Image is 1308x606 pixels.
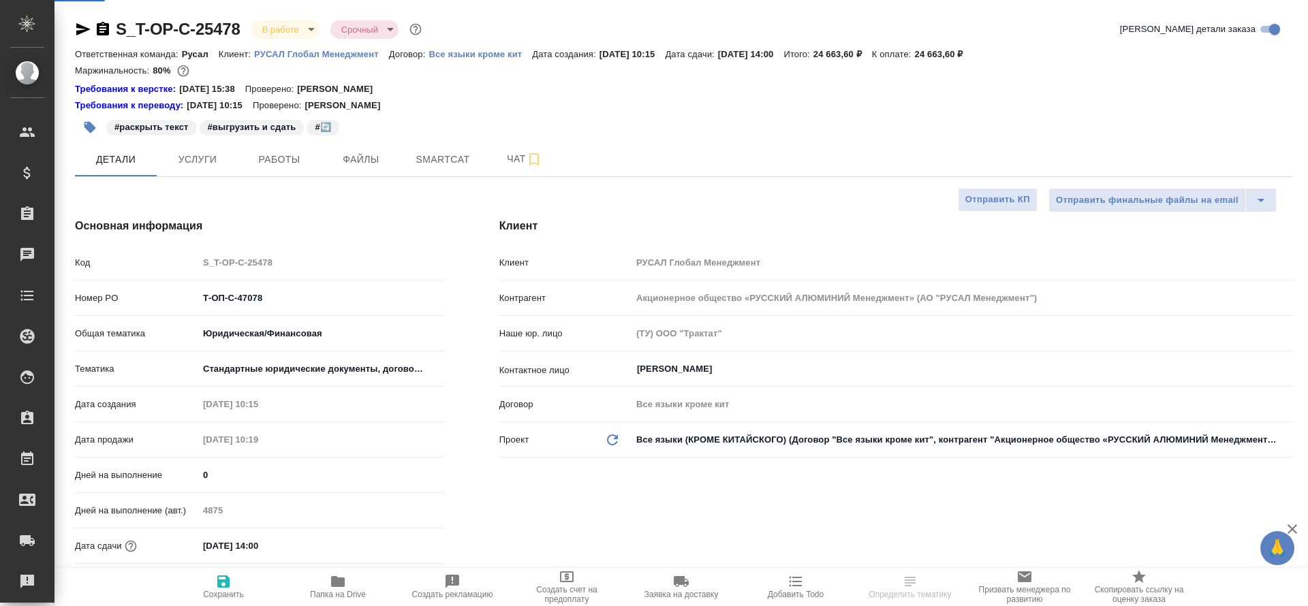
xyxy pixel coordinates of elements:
[499,327,632,340] p: Наше юр. лицо
[869,590,951,599] span: Определить тематику
[632,394,1293,414] input: Пустое поле
[219,49,254,59] p: Клиент:
[198,500,445,520] input: Пустое поле
[165,151,230,168] span: Услуги
[499,364,632,377] p: Контактное лицо
[768,590,824,599] span: Добавить Todo
[305,121,340,132] span: 🔄️
[1082,568,1196,606] button: Скопировать ссылку на оценку заказа
[83,151,149,168] span: Детали
[1048,188,1277,212] div: split button
[718,49,784,59] p: [DATE] 14:00
[872,49,915,59] p: К оплате:
[499,291,632,305] p: Контрагент
[853,568,967,606] button: Определить тематику
[813,49,872,59] p: 24 663,60 ₽
[114,121,189,134] p: #раскрыть текст
[153,65,174,76] p: 80%
[518,585,616,604] span: Создать счет на предоплату
[1048,188,1246,212] button: Отправить финальные файлы на email
[412,590,493,599] span: Создать рекламацию
[328,151,394,168] span: Файлы
[187,99,253,112] p: [DATE] 10:15
[75,291,198,305] p: Номер PO
[75,21,91,37] button: Скопировать ссылку для ЯМессенджера
[198,121,306,132] span: выгрузить и сдать
[389,49,429,59] p: Договор:
[492,150,557,168] span: Чат
[305,99,390,112] p: [PERSON_NAME]
[395,568,510,606] button: Создать рекламацию
[198,394,317,414] input: Пустое поле
[1056,193,1239,208] span: Отправить финальные файлы на email
[75,99,187,112] div: Нажми, чтобы открыть папку с инструкцией
[499,398,632,411] p: Договор
[297,82,383,96] p: [PERSON_NAME]
[75,99,187,112] a: Требования к переводу:
[75,65,153,76] p: Маржинальность:
[75,256,198,270] p: Код
[337,24,382,35] button: Срочный
[624,568,738,606] button: Заявка на доставку
[198,322,445,345] div: Юридическая/Финансовая
[182,49,219,59] p: Русал
[198,357,445,381] div: Стандартные юридические документы, договоры, уставы
[122,537,140,555] button: Если добавить услуги и заполнить их объемом, то дата рассчитается автоматически
[1286,368,1288,370] button: Open
[510,568,624,606] button: Создать счет на предоплату
[499,218,1293,234] h4: Клиент
[198,465,445,485] input: ✎ Введи что-нибудь
[958,188,1038,212] button: Отправить КП
[632,253,1293,272] input: Пустое поле
[245,82,298,96] p: Проверено:
[203,590,244,599] span: Сохранить
[198,536,317,556] input: ✎ Введи что-нибудь
[254,49,389,59] p: РУСАЛ Глобал Менеджмент
[330,20,399,39] div: В работе
[632,428,1293,451] div: Все языки (КРОМЕ КИТАЙСКОГО) (Договор "Все языки кроме кит", контрагент "Акционерное общество «РУ...
[429,49,532,59] p: Все языки кроме кит
[1260,531,1294,565] button: 🙏
[258,24,303,35] button: В работе
[499,256,632,270] p: Клиент
[967,568,1082,606] button: Призвать менеджера по развитию
[915,49,974,59] p: 24 663,60 ₽
[75,82,179,96] div: Нажми, чтобы открыть папку с инструкцией
[254,48,389,59] a: РУСАЛ Глобал Менеджмент
[1120,22,1256,36] span: [PERSON_NAME] детали заказа
[247,151,312,168] span: Работы
[310,590,366,599] span: Папка на Drive
[198,253,445,272] input: Пустое поле
[116,20,240,38] a: S_T-OP-C-25478
[105,121,198,132] span: раскрыть текст
[429,48,532,59] a: Все языки кроме кит
[783,49,813,59] p: Итого:
[632,323,1293,343] input: Пустое поле
[75,82,179,96] a: Требования к верстке:
[174,62,192,80] button: 4031.36 RUB;
[75,504,198,517] p: Дней на выполнение (авт.)
[75,218,445,234] h4: Основная информация
[526,151,542,168] svg: Подписаться
[976,585,1074,604] span: Призвать менеджера по развитию
[665,49,717,59] p: Дата сдачи:
[1090,585,1188,604] span: Скопировать ссылку на оценку заказа
[599,49,666,59] p: [DATE] 10:15
[166,568,281,606] button: Сохранить
[251,20,320,39] div: В работе
[738,568,853,606] button: Добавить Todo
[95,21,111,37] button: Скопировать ссылку
[644,590,718,599] span: Заявка на доставку
[208,121,296,134] p: #выгрузить и сдать
[532,49,599,59] p: Дата создания:
[75,112,105,142] button: Добавить тэг
[499,433,529,447] p: Проект
[1266,534,1289,562] span: 🙏
[315,121,330,134] p: #🔄️
[75,539,122,553] p: Дата сдачи
[75,362,198,376] p: Тематика
[75,49,182,59] p: Ответственная команда:
[198,288,445,308] input: ✎ Введи что-нибудь
[253,99,305,112] p: Проверено:
[407,20,424,38] button: Доп статусы указывают на важность/срочность заказа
